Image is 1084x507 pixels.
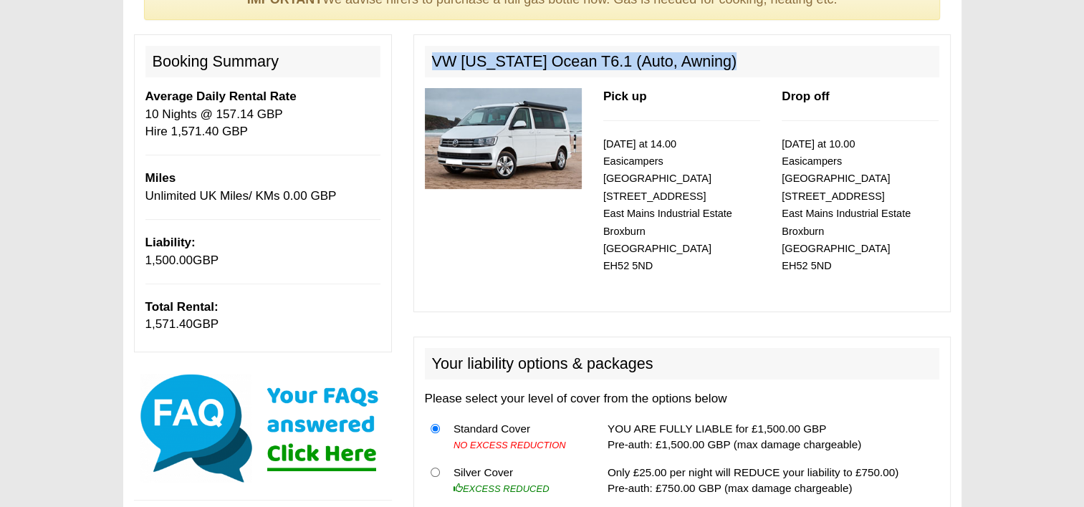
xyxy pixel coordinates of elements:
[134,371,392,486] img: Click here for our most common FAQs
[425,88,582,189] img: 315.jpg
[145,299,380,334] p: GBP
[454,440,566,450] i: NO EXCESS REDUCTION
[145,253,193,267] span: 1,500.00
[603,138,732,272] small: [DATE] at 14.00 Easicampers [GEOGRAPHIC_DATA] [STREET_ADDRESS] East Mains Industrial Estate Broxb...
[145,300,219,314] b: Total Rental:
[145,234,380,269] p: GBP
[425,348,939,380] h2: Your liability options & packages
[425,390,939,407] p: Please select your level of cover from the options below
[145,170,380,205] p: Unlimited UK Miles/ KMs 0.00 GBP
[602,458,939,502] td: Only £25.00 per night will REDUCE your liability to £750.00) Pre-auth: £750.00 GBP (max damage ch...
[448,458,585,502] td: Silver Cover
[603,90,647,103] b: Pick up
[145,90,297,103] b: Average Daily Rental Rate
[782,138,911,272] small: [DATE] at 10.00 Easicampers [GEOGRAPHIC_DATA] [STREET_ADDRESS] East Mains Industrial Estate Broxb...
[145,317,193,331] span: 1,571.40
[145,171,176,185] b: Miles
[145,46,380,77] h2: Booking Summary
[782,90,829,103] b: Drop off
[448,415,585,459] td: Standard Cover
[454,483,550,494] i: EXCESS REDUCED
[602,415,939,459] td: YOU ARE FULLY LIABLE for £1,500.00 GBP Pre-auth: £1,500.00 GBP (max damage chargeable)
[425,46,939,77] h2: VW [US_STATE] Ocean T6.1 (Auto, Awning)
[145,236,196,249] b: Liability:
[145,88,380,140] p: 10 Nights @ 157.14 GBP Hire 1,571.40 GBP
